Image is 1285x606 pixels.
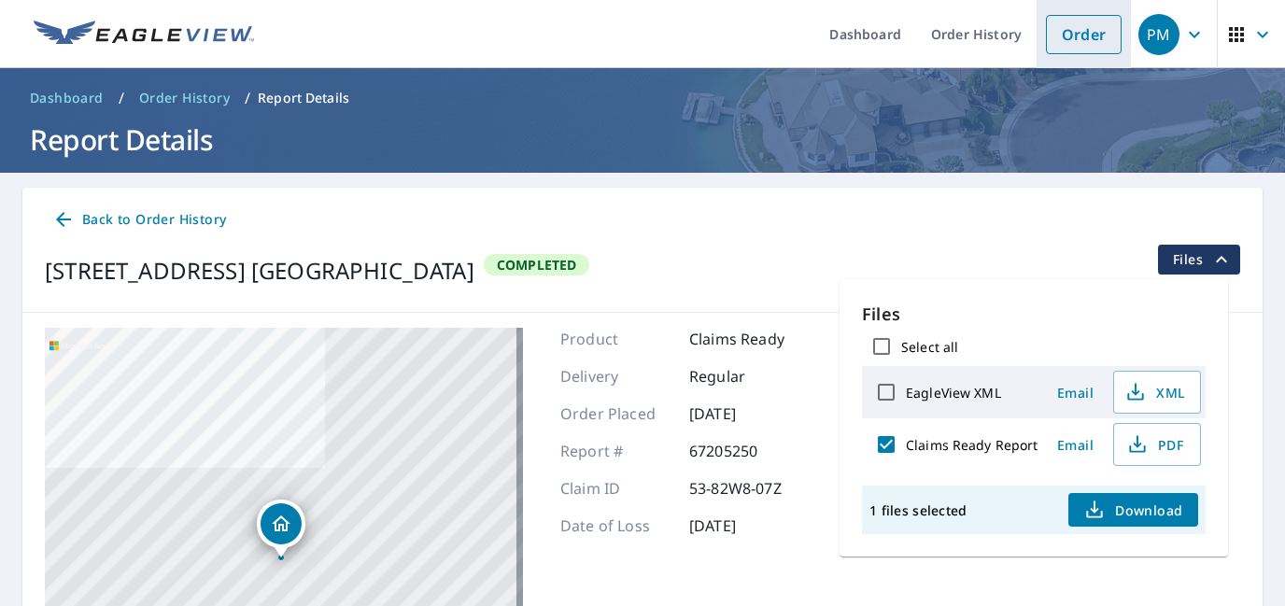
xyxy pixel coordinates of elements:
a: Order History [132,83,237,113]
p: 53-82W8-07Z [689,477,801,500]
div: [STREET_ADDRESS] [GEOGRAPHIC_DATA] [45,254,474,288]
button: XML [1113,371,1201,414]
p: Delivery [560,365,672,388]
a: Dashboard [22,83,111,113]
p: [DATE] [689,402,801,425]
p: 67205250 [689,440,801,462]
h1: Report Details [22,120,1263,159]
button: Download [1068,493,1197,527]
p: Order Placed [560,402,672,425]
button: Email [1046,430,1106,459]
p: Files [862,302,1206,327]
a: Order [1046,15,1122,54]
p: Regular [689,365,801,388]
button: Email [1046,378,1106,407]
nav: breadcrumb [22,83,1263,113]
div: PM [1138,14,1179,55]
span: Email [1053,436,1098,454]
label: Select all [901,338,958,356]
div: Dropped pin, building 1, Residential property, 186 White Rock Ct. Dripping Springs, TX 78620 [257,500,305,557]
span: Completed [486,256,588,274]
span: Dashboard [30,89,104,107]
label: Claims Ready Report [906,436,1038,454]
p: 1 files selected [869,501,967,519]
a: Back to Order History [45,203,233,237]
button: PDF [1113,423,1201,466]
button: filesDropdownBtn-67205250 [1157,245,1240,275]
p: Product [560,328,672,350]
li: / [245,87,250,109]
p: [DATE] [689,514,801,537]
p: Report # [560,440,672,462]
span: Back to Order History [52,208,226,232]
span: PDF [1125,433,1185,456]
p: Claims Ready [689,328,801,350]
img: EV Logo [34,21,254,49]
span: Files [1173,248,1233,271]
p: Date of Loss [560,514,672,537]
span: XML [1125,381,1185,403]
p: Report Details [258,89,349,107]
span: Email [1053,384,1098,402]
span: Download [1083,499,1182,521]
span: Order History [139,89,230,107]
li: / [119,87,124,109]
p: Claim ID [560,477,672,500]
label: EagleView XML [906,384,1001,402]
